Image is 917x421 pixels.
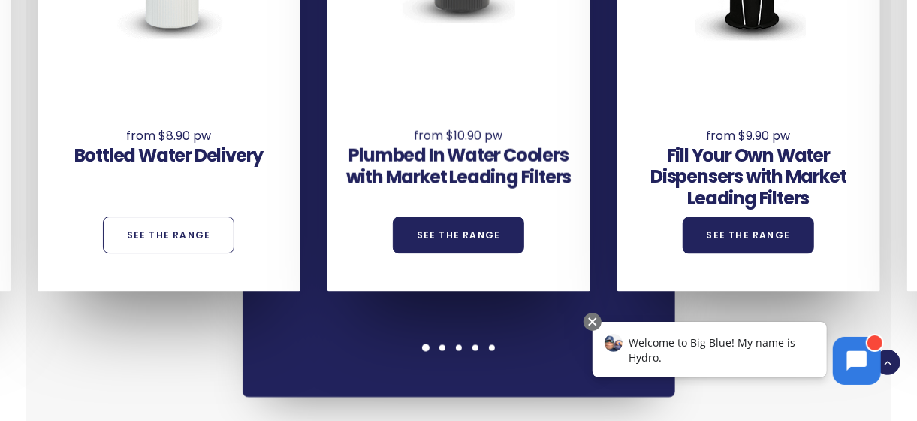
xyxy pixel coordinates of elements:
[577,310,896,400] iframe: Chatbot
[393,217,525,254] a: See the Range
[74,143,264,168] a: Bottled Water Delivery
[683,217,815,254] a: See the Range
[346,143,572,189] a: Plumbed In Water Coolers with Market Leading Filters
[650,143,846,211] a: Fill Your Own Water Dispensers with Market Leading Filters
[103,217,235,254] a: See the Range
